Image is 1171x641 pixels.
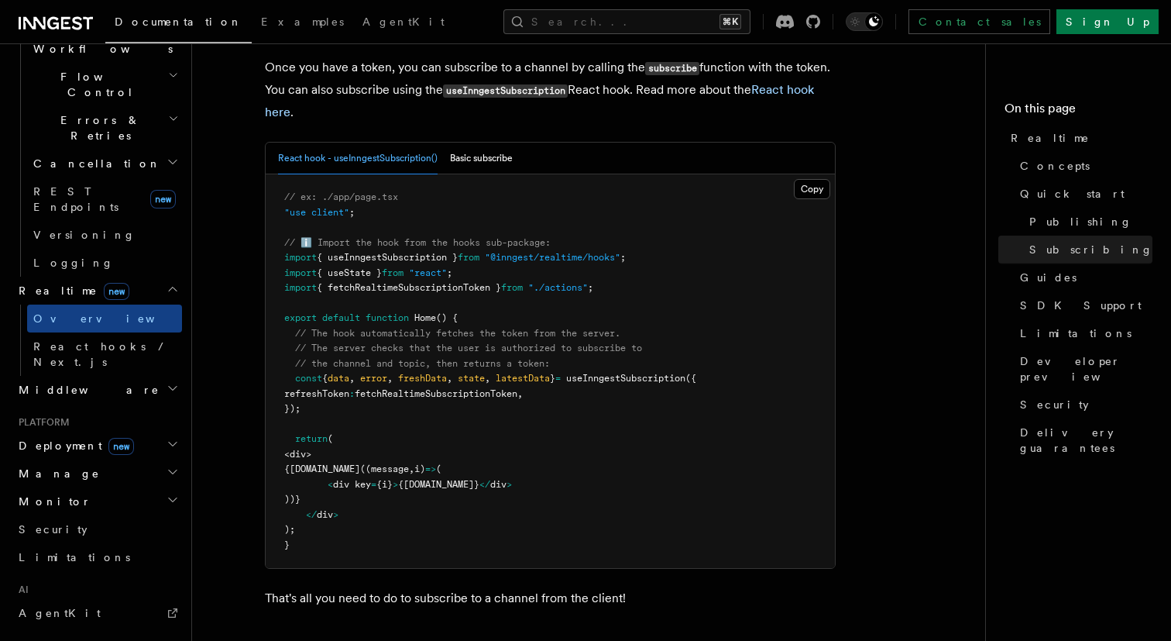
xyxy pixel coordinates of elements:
[719,14,741,29] kbd: ⌘K
[104,283,129,300] span: new
[496,373,550,384] span: latestData
[1020,158,1090,174] span: Concepts
[485,252,620,263] span: "@inngest/realtime/hooks"
[1020,270,1077,285] span: Guides
[295,373,322,384] span: const
[1014,419,1152,462] a: Delivery guarantees
[1011,130,1090,146] span: Realtime
[1029,214,1132,229] span: Publishing
[12,283,129,298] span: Realtime
[1014,347,1152,391] a: Developer preview
[284,494,300,505] span: ))}
[284,191,398,202] span: // ex: ./app/page.tsx
[376,479,393,490] span: {i}
[295,328,620,339] span: // The hook automatically fetches the token from the server.
[27,249,182,277] a: Logging
[261,16,344,28] span: Examples
[1020,425,1152,456] span: Delivery guarantees
[12,305,182,376] div: Realtimenew
[265,588,836,609] p: That's all you need to do to subscribe to a channel from the client!
[1004,124,1152,152] a: Realtime
[353,5,454,42] a: AgentKit
[447,373,452,384] span: ,
[278,143,438,174] button: React hook - useInngestSubscription()
[317,267,382,278] span: { useState }
[295,358,550,369] span: // the channel and topic, then returns a token:
[12,432,182,460] button: Deploymentnew
[1023,236,1152,264] a: Subscribing
[1020,397,1089,412] span: Security
[322,373,328,384] span: {
[265,57,836,123] p: Once you have a token, you can subscribe to a channel by calling the function with the token. You...
[1020,353,1152,384] span: Developer preview
[284,403,300,414] span: });
[1014,291,1152,319] a: SDK Support
[284,312,317,323] span: export
[317,509,333,520] span: div
[1029,242,1153,257] span: Subscribing
[398,373,447,384] span: freshData
[425,464,436,474] span: =>
[393,479,398,490] span: >
[317,282,501,293] span: { fetchRealtimeSubscriptionToken }
[398,479,479,490] span: {[DOMAIN_NAME]}
[409,267,447,278] span: "react"
[284,252,317,263] span: import
[284,267,317,278] span: import
[450,143,513,174] button: Basic subscribe
[503,9,750,34] button: Search...⌘K
[295,343,642,353] span: // The server checks that the user is authorized to subscribe to
[366,312,409,323] span: function
[1004,99,1152,124] h4: On this page
[12,599,182,627] a: AgentKit
[1014,319,1152,347] a: Limitations
[387,373,393,384] span: ,
[1014,264,1152,291] a: Guides
[317,252,458,263] span: { useInngestSubscription }
[33,257,114,269] span: Logging
[620,252,626,263] span: ;
[252,5,353,42] a: Examples
[328,433,333,444] span: (
[12,416,70,429] span: Platform
[27,106,182,150] button: Errors & Retries
[414,464,425,474] span: i)
[12,438,134,453] span: Deployment
[360,373,387,384] span: error
[306,449,311,460] span: >
[12,584,29,596] span: AI
[436,464,441,474] span: (
[479,479,490,490] span: </
[27,63,182,106] button: Flow Control
[284,388,349,399] span: refreshToken
[1014,152,1152,180] a: Concepts
[447,267,452,278] span: ;
[12,488,182,515] button: Monitor
[27,177,182,221] a: REST Endpointsnew
[1020,326,1132,341] span: Limitations
[555,373,561,384] span: =
[1014,180,1152,208] a: Quick start
[27,112,168,143] span: Errors & Retries
[19,523,88,536] span: Security
[349,373,355,384] span: ,
[566,373,685,384] span: useInngestSubscription
[333,509,338,520] span: >
[12,515,182,543] a: Security
[507,479,512,490] span: >
[1023,208,1152,236] a: Publishing
[12,466,100,481] span: Manage
[436,312,458,323] span: () {
[588,282,593,293] span: ;
[27,150,182,177] button: Cancellation
[1014,391,1152,419] a: Security
[12,543,182,571] a: Limitations
[328,479,333,490] span: <
[382,267,403,278] span: from
[12,494,91,509] span: Monitor
[108,438,134,455] span: new
[27,305,182,333] a: Overview
[19,607,101,619] span: AgentKit
[27,221,182,249] a: Versioning
[284,524,295,535] span: );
